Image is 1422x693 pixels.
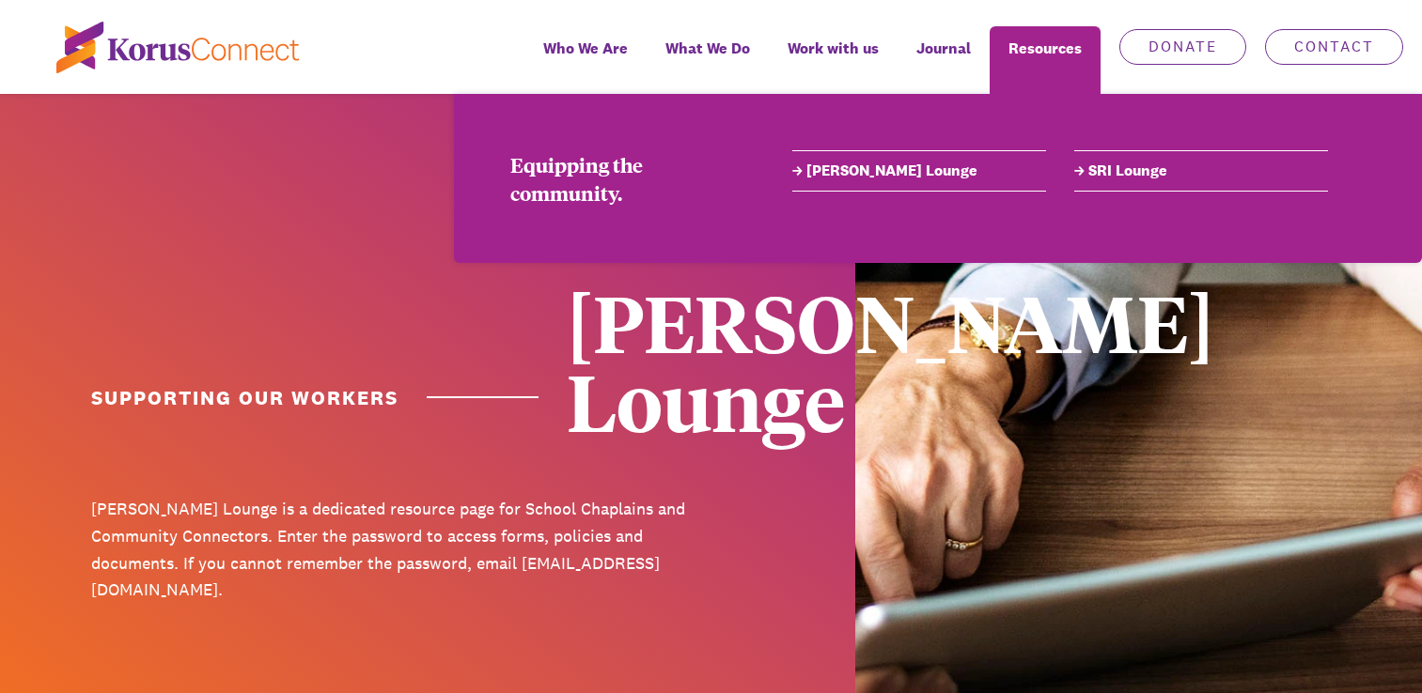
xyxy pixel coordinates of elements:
[1265,29,1403,65] a: Contact
[916,35,971,62] span: Journal
[792,160,1046,182] a: [PERSON_NAME] Lounge
[56,22,299,73] img: korus-connect%2Fc5177985-88d5-491d-9cd7-4a1febad1357_logo.svg
[898,26,990,94] a: Journal
[769,26,898,94] a: Work with us
[647,26,769,94] a: What We Do
[510,150,736,207] div: Equipping the community.
[567,282,1173,439] div: [PERSON_NAME] Lounge
[1074,160,1328,182] a: SRI Lounge
[665,35,750,62] span: What We Do
[91,496,697,604] p: [PERSON_NAME] Lounge is a dedicated resource page for School Chaplains and Community Connectors. ...
[91,384,539,411] h1: Supporting Our Workers
[543,35,628,62] span: Who We Are
[1119,29,1246,65] a: Donate
[788,35,879,62] span: Work with us
[990,26,1101,94] div: Resources
[524,26,647,94] a: Who We Are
